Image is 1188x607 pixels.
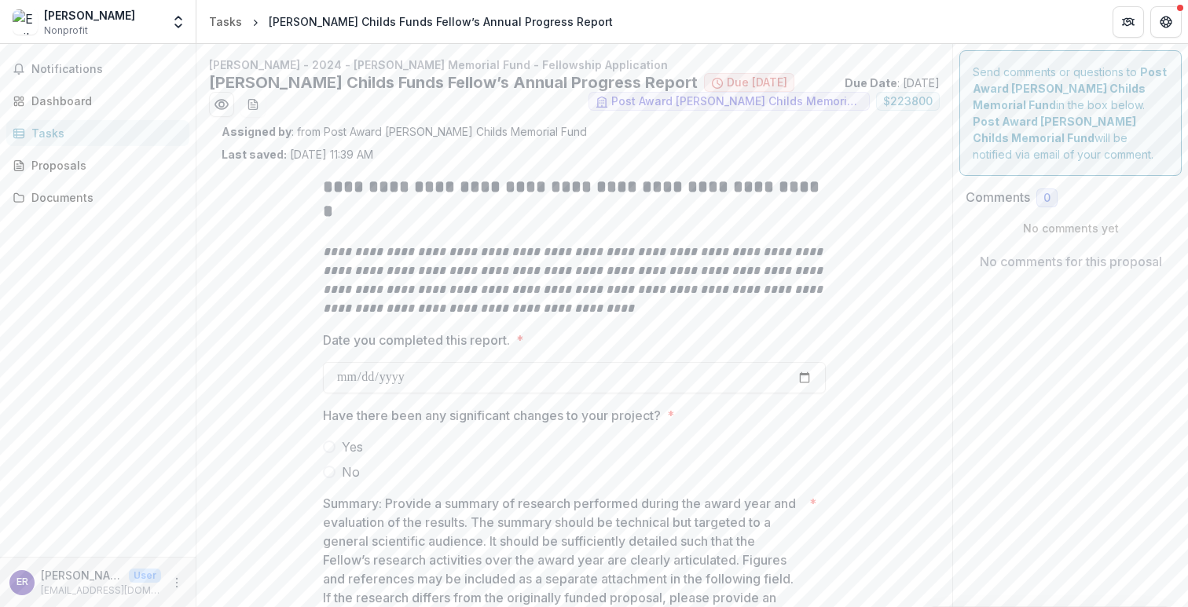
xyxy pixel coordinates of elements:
p: Have there been any significant changes to your project? [323,406,661,425]
p: Date you completed this report. [323,331,510,349]
a: Dashboard [6,88,189,114]
div: [PERSON_NAME] [44,7,135,24]
strong: Last saved: [222,148,287,161]
strong: Post Award [PERSON_NAME] Childs Memorial Fund [973,115,1136,144]
span: Due [DATE] [727,76,787,90]
span: Notifications [31,63,183,76]
div: Send comments or questions to in the box below. will be notified via email of your comment. [959,50,1182,176]
a: Tasks [203,10,248,33]
span: No [342,463,360,481]
button: Preview 81a25f3e-224d-421e-ad64-4faaf35b9774.pdf [209,92,234,117]
button: Open entity switcher [167,6,189,38]
img: Emily Jane Rundlet [13,9,38,35]
p: No comments for this proposal [980,252,1162,271]
p: [PERSON_NAME] - 2024 - [PERSON_NAME] Memorial Fund - Fellowship Application [209,57,940,73]
span: $ 223800 [883,95,933,108]
div: Tasks [31,125,177,141]
a: Tasks [6,120,189,146]
h2: [PERSON_NAME] Childs Funds Fellow’s Annual Progress Report [209,73,698,92]
button: Get Help [1150,6,1182,38]
span: Nonprofit [44,24,88,38]
span: Post Award [PERSON_NAME] Childs Memorial Fund [611,95,863,108]
span: 0 [1043,192,1050,205]
a: Documents [6,185,189,210]
p: User [129,569,161,583]
strong: Due Date [845,76,897,90]
div: Proposals [31,157,177,174]
button: More [167,573,186,592]
button: Partners [1113,6,1144,38]
strong: Assigned by [222,125,291,138]
p: No comments yet [966,220,1175,236]
div: Emily Jane Rundlet [16,577,28,587]
p: [EMAIL_ADDRESS][DOMAIN_NAME] [41,583,161,598]
span: Yes [342,437,363,456]
div: Dashboard [31,93,177,109]
a: Proposals [6,152,189,178]
p: [PERSON_NAME] [41,567,123,583]
div: Tasks [209,13,242,30]
strong: Post Award [PERSON_NAME] Childs Memorial Fund [973,65,1167,112]
h2: Comments [966,190,1030,205]
button: Notifications [6,57,189,82]
p: : from Post Award [PERSON_NAME] Childs Memorial Fund [222,123,927,140]
button: download-word-button [240,92,266,117]
div: [PERSON_NAME] Childs Funds Fellow’s Annual Progress Report [269,13,613,30]
p: : [DATE] [845,75,940,91]
nav: breadcrumb [203,10,619,33]
p: [DATE] 11:39 AM [222,146,373,163]
div: Documents [31,189,177,206]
